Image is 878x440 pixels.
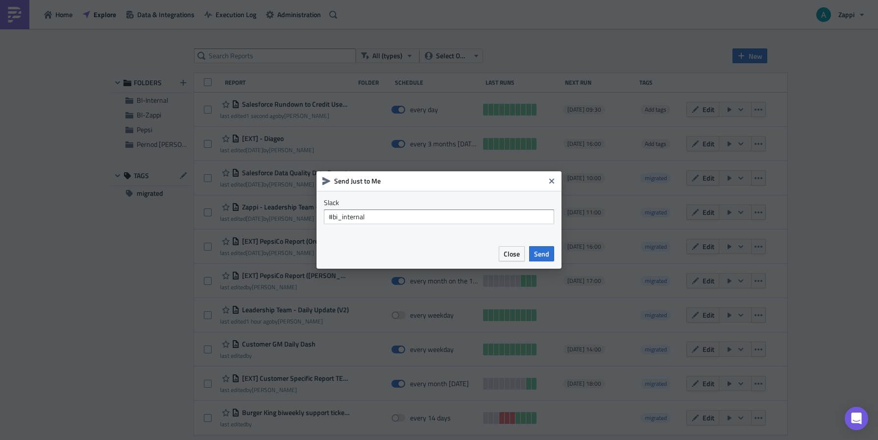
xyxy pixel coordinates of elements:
[529,246,554,261] button: Send
[334,177,545,185] h6: Send Just to Me
[504,249,520,259] span: Close
[845,407,868,430] div: Open Intercom Messenger
[499,246,525,261] button: Close
[534,249,549,259] span: Send
[544,174,559,188] button: Close
[324,198,554,207] label: Slack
